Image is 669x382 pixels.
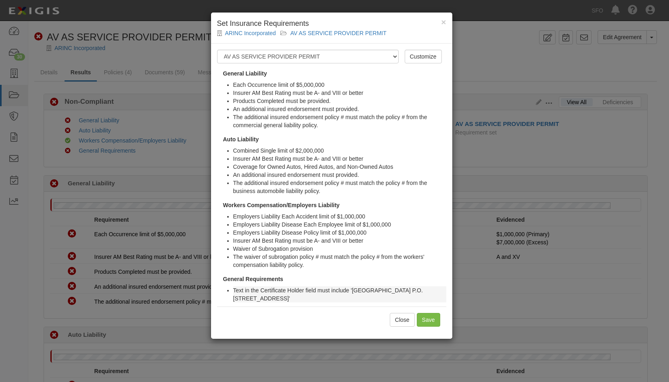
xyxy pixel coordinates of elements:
[233,147,446,155] li: Combined Single limit of $2,000,000
[233,89,446,97] li: Insurer AM Best Rating must be A- and VIII or better
[223,202,340,208] strong: Workers Compensation/Employers Liability
[233,229,446,237] li: Employers Liability Disease Policy limit of $1,000,000
[233,212,446,220] li: Employers Liability Each Accident limit of $1,000,000
[233,237,446,245] li: Insurer AM Best Rating must be A- and VIII or better
[223,136,259,143] strong: Auto Liability
[225,30,276,36] a: ARINC Incorporated
[233,179,446,195] li: The additional insured endorsement policy # must match the policy # from the business automobile ...
[233,113,446,129] li: The additional insured endorsement policy # must match the policy # from the commercial general l...
[223,70,267,77] strong: General Liability
[233,220,446,229] li: Employers Liability Disease Each Employee limit of $1,000,000
[233,81,446,89] li: Each Occurrence limit of $5,000,000
[233,97,446,105] li: Products Completed must be provided.
[233,163,446,171] li: Coverage for Owned Autos, Hired Autos, and Non-Owned Autos
[441,17,446,27] span: ×
[441,18,446,26] button: Close
[233,245,446,253] li: Waiver of Subrogation provision
[290,30,386,36] a: AV AS SERVICE PROVIDER PERMIT
[233,171,446,179] li: An additional insured endorsement must provided.
[223,276,283,282] strong: General Requirements
[390,313,415,327] button: Close
[217,19,446,29] h4: Set Insurance Requirements
[233,286,446,302] li: Text in the Certificate Holder field must include '[GEOGRAPHIC_DATA] P.O. [STREET_ADDRESS]'
[405,50,442,63] a: Customize
[233,155,446,163] li: Insurer AM Best Rating must be A- and VIII or better
[233,253,446,269] li: The waiver of subrogation policy # must match the policy # from the workers' compensation liabili...
[233,105,446,113] li: An additional insured endorsement must provided.
[417,313,440,327] input: Save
